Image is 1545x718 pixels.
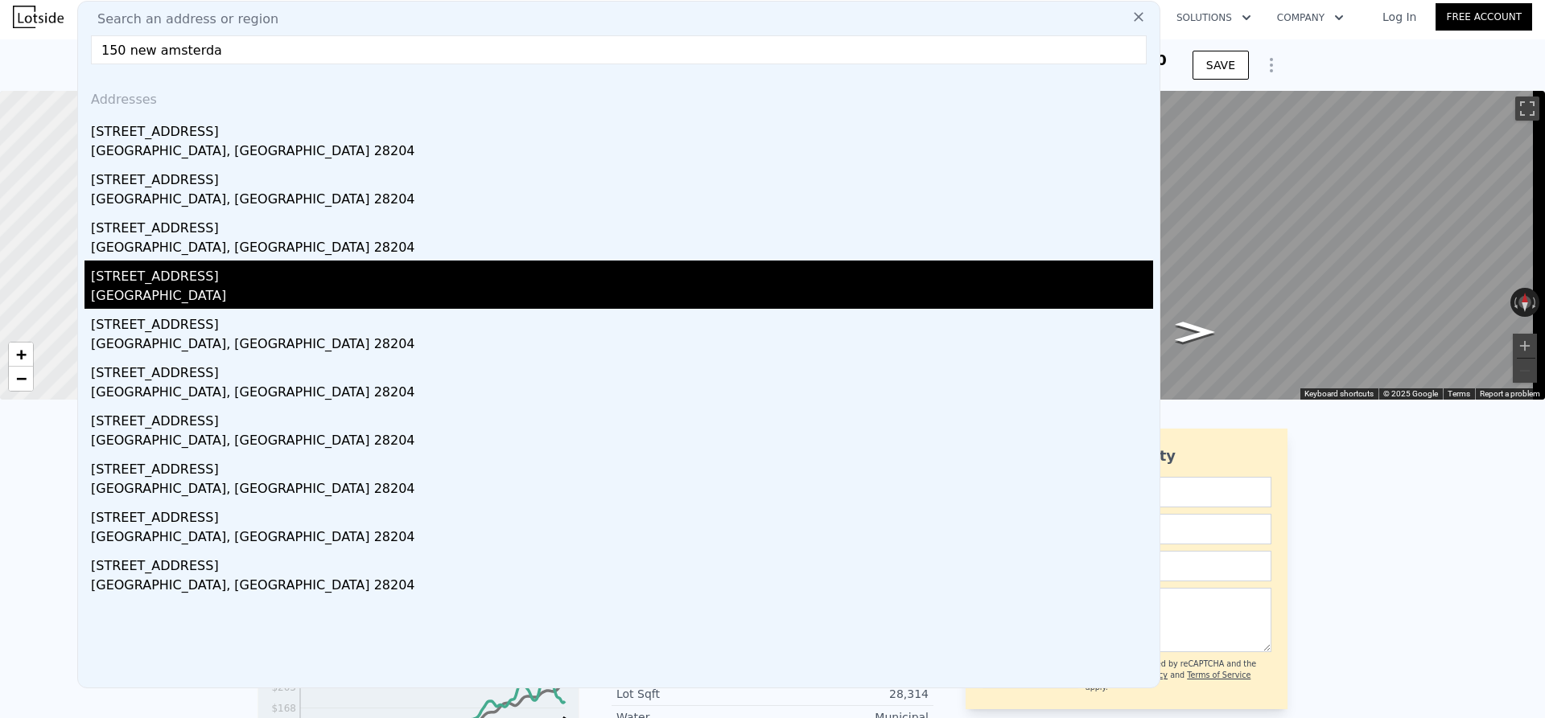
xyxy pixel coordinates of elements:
div: [STREET_ADDRESS] [91,164,1153,190]
div: [STREET_ADDRESS] [91,357,1153,383]
input: Enter an address, city, region, neighborhood or zip code [91,35,1147,64]
div: [GEOGRAPHIC_DATA], [GEOGRAPHIC_DATA] 28204 [91,431,1153,453]
div: Lot Sqft [616,686,772,702]
button: Show Options [1255,49,1287,81]
a: Log In [1363,9,1436,25]
div: [GEOGRAPHIC_DATA], [GEOGRAPHIC_DATA] 28204 [91,576,1153,598]
div: [GEOGRAPHIC_DATA], [GEOGRAPHIC_DATA] 28204 [91,142,1153,164]
tspan: $203 [271,682,296,693]
path: Go East, Amherst St [1159,317,1231,347]
div: Addresses [84,77,1153,116]
button: Keyboard shortcuts [1304,388,1374,400]
span: Search an address or region [84,10,278,29]
div: [GEOGRAPHIC_DATA], [GEOGRAPHIC_DATA] 28204 [91,383,1153,405]
button: Zoom out [1513,359,1537,383]
div: [GEOGRAPHIC_DATA], [GEOGRAPHIC_DATA] 28204 [91,238,1153,261]
div: [GEOGRAPHIC_DATA], [GEOGRAPHIC_DATA] 28204 [91,527,1153,550]
a: Zoom out [9,367,33,391]
button: SAVE [1193,51,1249,80]
a: Terms of Service [1187,671,1250,679]
span: © 2025 Google [1383,389,1438,398]
div: [STREET_ADDRESS] [91,550,1153,576]
div: [STREET_ADDRESS] [91,261,1153,286]
a: Report a problem [1480,389,1540,398]
button: Rotate clockwise [1531,288,1540,317]
img: Lotside [13,6,64,28]
button: Rotate counterclockwise [1510,288,1519,317]
div: [GEOGRAPHIC_DATA] [91,286,1153,309]
button: Reset the view [1518,288,1531,317]
div: 28,314 [772,686,929,702]
div: [STREET_ADDRESS] [91,309,1153,334]
a: Free Account [1436,3,1532,31]
button: Solutions [1164,3,1264,32]
span: − [16,368,27,388]
a: Terms (opens in new tab) [1448,389,1470,398]
div: [STREET_ADDRESS] [91,502,1153,527]
div: [STREET_ADDRESS] [91,116,1153,142]
div: [STREET_ADDRESS] [91,453,1153,479]
div: [STREET_ADDRESS] [91,405,1153,431]
div: [GEOGRAPHIC_DATA], [GEOGRAPHIC_DATA] 28204 [91,479,1153,502]
span: + [16,344,27,364]
a: Zoom in [9,343,33,367]
button: Company [1264,3,1357,32]
div: This site is protected by reCAPTCHA and the Google and apply. [1086,659,1271,693]
div: [GEOGRAPHIC_DATA], [GEOGRAPHIC_DATA] 28204 [91,334,1153,357]
div: [GEOGRAPHIC_DATA], [GEOGRAPHIC_DATA] 28204 [91,190,1153,212]
div: [STREET_ADDRESS] [91,212,1153,238]
button: Zoom in [1513,334,1537,358]
button: Toggle fullscreen view [1515,96,1539,121]
tspan: $168 [271,703,296,714]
